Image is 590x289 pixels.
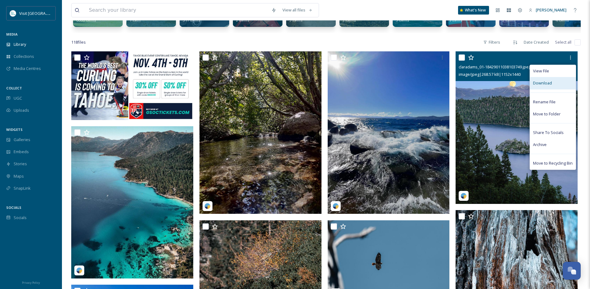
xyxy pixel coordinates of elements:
[6,86,22,90] span: COLLECT
[14,173,24,179] span: Maps
[22,278,40,286] a: Privacy Policy
[6,127,23,132] span: WIDGETS
[533,80,552,86] span: Download
[533,130,564,136] span: Share To Socials
[533,160,573,166] span: Move to Recycling Bin
[14,107,29,113] span: Uploads
[14,66,41,71] span: Media Centres
[6,205,21,210] span: SOCIALS
[328,51,450,214] img: nathanielrich6-18154344901360655.jpeg
[199,51,321,214] img: nathanielrich6-18072014642179470.jpeg
[6,32,18,37] span: MEDIA
[563,262,581,280] button: Open Chat
[14,149,29,155] span: Embeds
[14,137,30,143] span: Galleries
[22,281,40,285] span: Privacy Policy
[458,6,489,15] a: What's New
[461,193,467,199] img: snapsea-logo.png
[533,142,547,148] span: Archive
[333,203,339,209] img: snapsea-logo.png
[76,267,82,274] img: snapsea-logo.png
[533,68,549,74] span: View File
[533,99,556,105] span: Rename File
[459,71,521,77] span: image/jpeg | 268.57 kB | 1152 x 1440
[555,39,571,45] span: Select all
[480,36,503,48] div: Filters
[71,51,193,120] img: Grand Slam of Curling Ticket Promotion.jpg
[14,215,27,221] span: Socials
[279,4,316,16] a: View all files
[14,95,22,101] span: UGC
[14,41,26,47] span: Library
[86,3,268,17] input: Search your library
[526,4,570,16] a: [PERSON_NAME]
[521,36,552,48] div: Date Created
[533,111,561,117] span: Move to Folder
[10,10,16,16] img: download.jpeg
[456,51,578,204] img: claradams_01-18429011038103749.jpeg
[19,10,67,16] span: Visit [GEOGRAPHIC_DATA]
[14,54,34,59] span: Collections
[14,161,27,167] span: Stories
[536,7,566,13] span: [PERSON_NAME]
[459,64,531,70] span: claradams_01-18429011038103749.jpeg
[71,39,86,45] span: 118 file s
[204,203,211,209] img: snapsea-logo.png
[71,126,193,279] img: claradams_01-17953863209986395.jpeg
[14,185,31,191] span: SnapLink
